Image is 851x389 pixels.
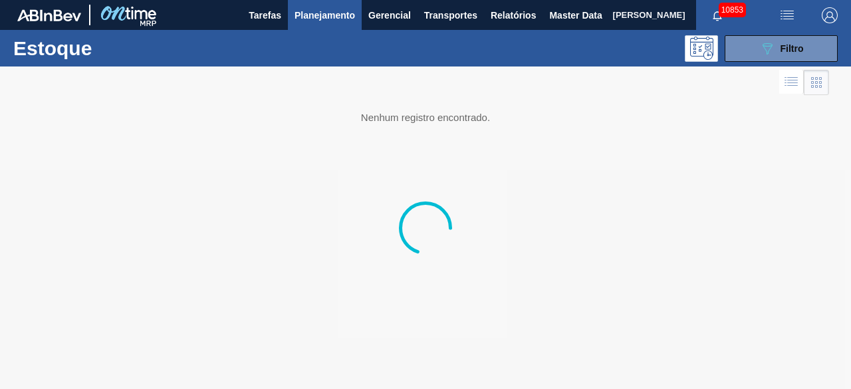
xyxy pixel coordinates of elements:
[685,35,718,62] div: Pogramando: nenhum usuário selecionado
[249,7,281,23] span: Tarefas
[13,41,197,56] h1: Estoque
[491,7,536,23] span: Relatórios
[696,6,739,25] button: Notificações
[424,7,477,23] span: Transportes
[719,3,746,17] span: 10853
[822,7,838,23] img: Logout
[549,7,602,23] span: Master Data
[781,43,804,54] span: Filtro
[725,35,838,62] button: Filtro
[779,7,795,23] img: userActions
[17,9,81,21] img: TNhmsLtSVTkK8tSr43FrP2fwEKptu5GPRR3wAAAABJRU5ErkJggg==
[368,7,411,23] span: Gerencial
[295,7,355,23] span: Planejamento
